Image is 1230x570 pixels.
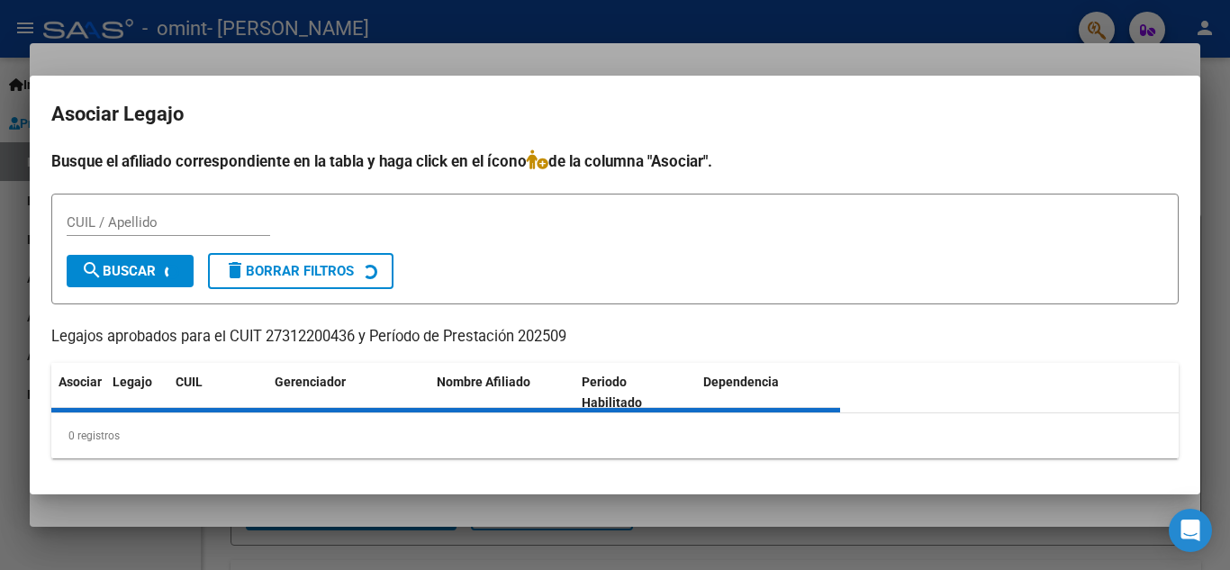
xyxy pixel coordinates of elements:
datatable-header-cell: Dependencia [696,363,841,422]
mat-icon: delete [224,259,246,281]
span: Nombre Afiliado [437,375,530,389]
span: CUIL [176,375,203,389]
span: Dependencia [703,375,779,389]
mat-icon: search [81,259,103,281]
div: 0 registros [51,413,1179,458]
span: Asociar [59,375,102,389]
datatable-header-cell: Gerenciador [267,363,430,422]
datatable-header-cell: Asociar [51,363,105,422]
datatable-header-cell: Legajo [105,363,168,422]
span: Buscar [81,263,156,279]
h4: Busque el afiliado correspondiente en la tabla y haga click en el ícono de la columna "Asociar". [51,149,1179,173]
datatable-header-cell: Periodo Habilitado [574,363,696,422]
h2: Asociar Legajo [51,97,1179,131]
span: Periodo Habilitado [582,375,642,410]
p: Legajos aprobados para el CUIT 27312200436 y Período de Prestación 202509 [51,326,1179,348]
div: Open Intercom Messenger [1169,509,1212,552]
datatable-header-cell: CUIL [168,363,267,422]
datatable-header-cell: Nombre Afiliado [430,363,574,422]
button: Buscar [67,255,194,287]
button: Borrar Filtros [208,253,393,289]
span: Gerenciador [275,375,346,389]
span: Borrar Filtros [224,263,354,279]
span: Legajo [113,375,152,389]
